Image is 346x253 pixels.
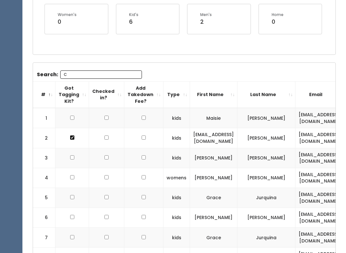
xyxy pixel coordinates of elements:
[163,208,190,228] td: kids
[33,228,55,248] td: 7
[200,12,212,18] div: Men's
[237,208,295,228] td: [PERSON_NAME]
[237,188,295,208] td: Jurquina
[190,81,237,108] th: First Name: activate to sort column ascending
[237,148,295,168] td: [PERSON_NAME]
[33,81,55,108] th: #: activate to sort column descending
[237,168,295,188] td: [PERSON_NAME]
[295,81,343,108] th: Email: activate to sort column ascending
[237,81,295,108] th: Last Name: activate to sort column ascending
[33,148,55,168] td: 3
[33,108,55,128] td: 1
[295,208,343,228] td: [EMAIL_ADDRESS][DOMAIN_NAME]
[33,168,55,188] td: 4
[163,188,190,208] td: kids
[129,12,138,18] div: Kid's
[190,208,237,228] td: [PERSON_NAME]
[89,81,124,108] th: Checked in?: activate to sort column ascending
[272,12,284,18] div: Home
[237,108,295,128] td: [PERSON_NAME]
[200,18,212,26] div: 2
[272,18,284,26] div: 0
[163,148,190,168] td: kids
[58,18,77,26] div: 0
[163,128,190,148] td: kids
[295,108,343,128] td: [EMAIL_ADDRESS][DOMAIN_NAME]
[190,108,237,128] td: Maisie
[33,128,55,148] td: 2
[190,168,237,188] td: [PERSON_NAME]
[295,148,343,168] td: [EMAIL_ADDRESS][DOMAIN_NAME]
[295,188,343,208] td: [EMAIL_ADDRESS][DOMAIN_NAME]
[129,18,138,26] div: 6
[237,128,295,148] td: [PERSON_NAME]
[33,208,55,228] td: 6
[295,128,343,148] td: [EMAIL_ADDRESS][DOMAIN_NAME]
[190,188,237,208] td: Grace
[190,128,237,148] td: [EMAIL_ADDRESS][DOMAIN_NAME]
[124,81,163,108] th: Add Takedown Fee?: activate to sort column ascending
[163,108,190,128] td: kids
[37,70,142,79] label: Search:
[60,70,142,79] input: Search:
[33,188,55,208] td: 5
[163,228,190,248] td: kids
[237,228,295,248] td: Jurquina
[163,81,190,108] th: Type: activate to sort column ascending
[58,12,77,18] div: Women's
[295,168,343,188] td: [EMAIL_ADDRESS][DOMAIN_NAME]
[163,168,190,188] td: womens
[295,228,343,248] td: [EMAIL_ADDRESS][DOMAIN_NAME]
[190,148,237,168] td: [PERSON_NAME]
[55,81,89,108] th: Got Tagging Kit?: activate to sort column ascending
[190,228,237,248] td: Grace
